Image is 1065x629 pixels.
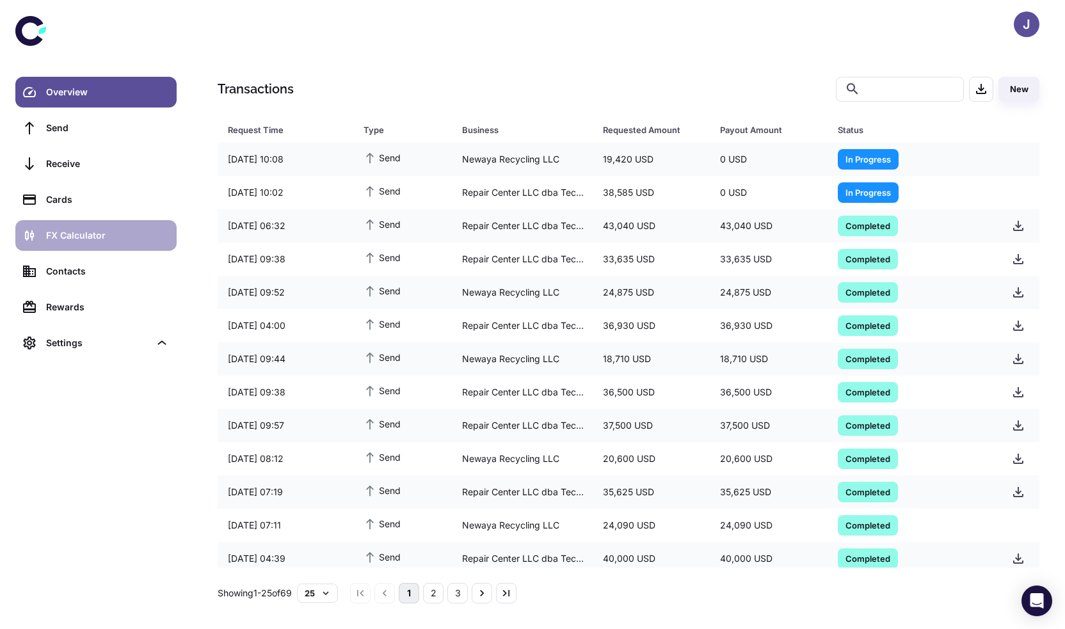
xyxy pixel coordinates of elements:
[364,121,447,139] span: Type
[218,214,353,238] div: [DATE] 06:32
[46,121,169,135] div: Send
[838,186,899,198] span: In Progress
[1021,585,1052,616] div: Open Intercom Messenger
[228,121,348,139] span: Request Time
[452,280,593,305] div: Newaya Recycling LLC
[364,516,401,530] span: Send
[218,314,353,338] div: [DATE] 04:00
[593,413,710,438] div: 37,500 USD
[710,147,827,171] div: 0 USD
[452,447,593,471] div: Newaya Recycling LLC
[364,250,401,264] span: Send
[218,347,353,371] div: [DATE] 09:44
[452,546,593,571] div: Repair Center LLC dba Tech defenders
[710,347,827,371] div: 18,710 USD
[710,413,827,438] div: 37,500 USD
[452,214,593,238] div: Repair Center LLC dba Tech defenders
[218,147,353,171] div: [DATE] 10:08
[452,180,593,205] div: Repair Center LLC dba Tech defenders
[452,480,593,504] div: Repair Center LLC dba Tech defenders
[218,480,353,504] div: [DATE] 07:19
[364,283,401,298] span: Send
[593,347,710,371] div: 18,710 USD
[720,121,822,139] span: Payout Amount
[593,480,710,504] div: 35,625 USD
[364,450,401,464] span: Send
[452,314,593,338] div: Repair Center LLC dba Tech defenders
[46,264,169,278] div: Contacts
[710,546,827,571] div: 40,000 USD
[593,447,710,471] div: 20,600 USD
[838,352,898,365] span: Completed
[218,447,353,471] div: [DATE] 08:12
[15,148,177,179] a: Receive
[720,121,805,139] div: Payout Amount
[399,583,419,603] button: page 1
[15,184,177,215] a: Cards
[15,220,177,251] a: FX Calculator
[218,247,353,271] div: [DATE] 09:38
[218,413,353,438] div: [DATE] 09:57
[218,79,294,99] h1: Transactions
[593,380,710,404] div: 36,500 USD
[218,280,353,305] div: [DATE] 09:52
[452,247,593,271] div: Repair Center LLC dba Tech defenders
[46,157,169,171] div: Receive
[496,583,516,603] button: Go to last page
[364,184,401,198] span: Send
[838,418,898,431] span: Completed
[452,413,593,438] div: Repair Center LLC dba Tech defenders
[46,300,169,314] div: Rewards
[228,121,332,139] div: Request Time
[297,584,338,603] button: 25
[838,452,898,465] span: Completed
[15,292,177,322] a: Rewards
[603,121,705,139] span: Requested Amount
[593,280,710,305] div: 24,875 USD
[838,219,898,232] span: Completed
[838,152,899,165] span: In Progress
[1014,12,1039,37] button: J
[472,583,492,603] button: Go to next page
[46,228,169,243] div: FX Calculator
[710,447,827,471] div: 20,600 USD
[15,328,177,358] div: Settings
[838,285,898,298] span: Completed
[593,147,710,171] div: 19,420 USD
[447,583,468,603] button: Go to page 3
[452,347,593,371] div: Newaya Recycling LLC
[838,518,898,531] span: Completed
[452,147,593,171] div: Newaya Recycling LLC
[364,150,401,164] span: Send
[218,546,353,571] div: [DATE] 04:39
[452,380,593,404] div: Repair Center LLC dba Tech defenders
[218,586,292,600] p: Showing 1-25 of 69
[364,317,401,331] span: Send
[603,121,688,139] div: Requested Amount
[710,480,827,504] div: 35,625 USD
[452,513,593,537] div: Newaya Recycling LLC
[838,121,987,139] span: Status
[218,180,353,205] div: [DATE] 10:02
[838,121,970,139] div: Status
[348,583,518,603] nav: pagination navigation
[15,256,177,287] a: Contacts
[838,552,898,564] span: Completed
[593,546,710,571] div: 40,000 USD
[15,113,177,143] a: Send
[593,314,710,338] div: 36,930 USD
[838,252,898,265] span: Completed
[364,483,401,497] span: Send
[364,121,430,139] div: Type
[710,247,827,271] div: 33,635 USD
[838,385,898,398] span: Completed
[46,193,169,207] div: Cards
[710,513,827,537] div: 24,090 USD
[838,319,898,331] span: Completed
[364,350,401,364] span: Send
[710,214,827,238] div: 43,040 USD
[364,417,401,431] span: Send
[710,380,827,404] div: 36,500 USD
[593,247,710,271] div: 33,635 USD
